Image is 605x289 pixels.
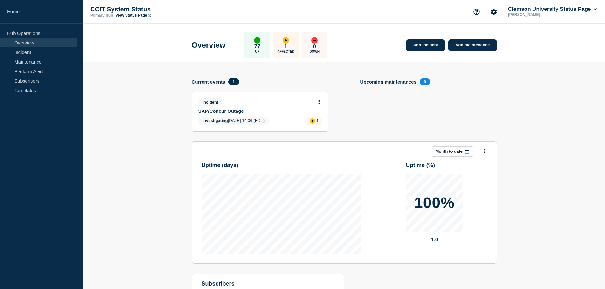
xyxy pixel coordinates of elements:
[311,37,318,44] div: down
[436,149,463,154] p: Month to date
[406,162,487,169] h3: Uptime ( % )
[198,117,269,125] span: [DATE] 14:06 (EDT)
[309,50,320,53] p: Down
[420,78,430,85] span: 0
[115,13,151,17] a: View Status Page
[406,237,463,243] p: 1.0
[414,195,455,211] p: 100%
[285,44,287,50] p: 1
[507,6,598,12] button: Clemson University Status Page
[90,6,217,13] p: CCIT System Status
[316,118,319,123] p: 1
[202,280,334,287] h4: subscribers
[198,98,223,106] span: Incident
[255,50,259,53] p: Up
[283,37,289,44] div: affected
[198,108,313,114] a: SAP/Concur Outage
[192,41,226,50] h1: Overview
[448,39,497,51] a: Add maintenance
[360,79,417,84] h4: Upcoming maintenances
[202,162,361,169] h3: Uptime ( days )
[507,12,573,17] p: [PERSON_NAME]
[313,44,316,50] p: 0
[487,5,500,18] button: Account settings
[406,39,445,51] a: Add incident
[254,37,260,44] div: up
[192,79,225,84] h4: Current events
[432,146,473,157] button: Month to date
[254,44,260,50] p: 77
[90,13,113,17] p: Primary Hub
[203,118,228,123] span: Investigating
[470,5,483,18] button: Support
[278,50,294,53] p: Affected
[310,118,315,124] div: affected
[228,78,239,85] span: 1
